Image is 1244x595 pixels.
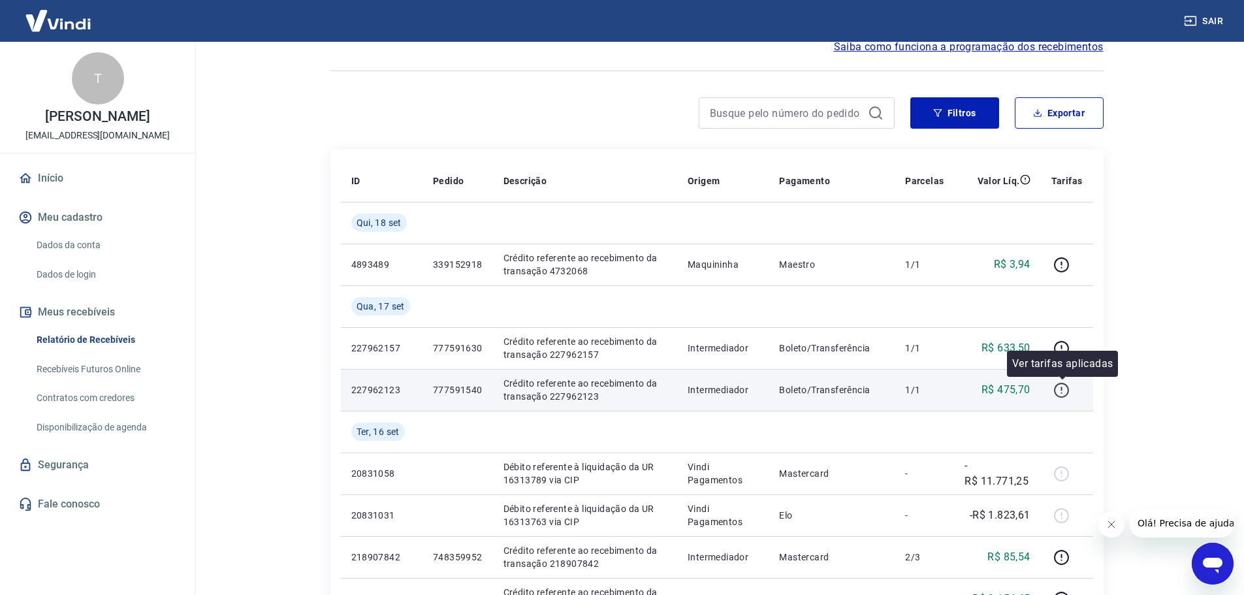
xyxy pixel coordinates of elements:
[834,39,1104,55] a: Saiba como funciona a programação dos recebimentos
[688,460,758,487] p: Vindi Pagamentos
[779,551,884,564] p: Mastercard
[981,340,1030,356] p: R$ 633,50
[905,174,944,187] p: Parcelas
[905,509,944,522] p: -
[16,203,180,232] button: Meu cadastro
[905,342,944,355] p: 1/1
[503,544,667,570] p: Crédito referente ao recebimento da transação 218907842
[688,258,758,271] p: Maquininha
[503,460,667,487] p: Débito referente à liquidação da UR 16313789 via CIP
[710,103,863,123] input: Busque pelo número do pedido
[45,110,150,123] p: [PERSON_NAME]
[779,258,884,271] p: Maestro
[31,385,180,411] a: Contratos com credores
[981,382,1030,398] p: R$ 475,70
[1098,511,1124,538] iframe: Fechar mensagem
[1051,174,1083,187] p: Tarifas
[987,549,1030,565] p: R$ 85,54
[503,377,667,403] p: Crédito referente ao recebimento da transação 227962123
[16,164,180,193] a: Início
[16,451,180,479] a: Segurança
[1130,509,1234,538] iframe: Mensagem da empresa
[779,509,884,522] p: Elo
[357,425,400,438] span: Ter, 16 set
[16,490,180,519] a: Fale conosco
[905,383,944,396] p: 1/1
[72,52,124,105] div: T
[351,509,412,522] p: 20831031
[1181,9,1228,33] button: Sair
[1192,543,1234,585] iframe: Botão para abrir a janela de mensagens
[970,507,1030,523] p: -R$ 1.823,61
[351,383,412,396] p: 227962123
[779,342,884,355] p: Boleto/Transferência
[688,383,758,396] p: Intermediador
[31,232,180,259] a: Dados da conta
[16,1,101,40] img: Vindi
[779,467,884,480] p: Mastercard
[503,335,667,361] p: Crédito referente ao recebimento da transação 227962157
[25,129,170,142] p: [EMAIL_ADDRESS][DOMAIN_NAME]
[31,327,180,353] a: Relatório de Recebíveis
[688,551,758,564] p: Intermediador
[433,342,483,355] p: 777591630
[905,467,944,480] p: -
[351,258,412,271] p: 4893489
[351,551,412,564] p: 218907842
[433,174,464,187] p: Pedido
[8,9,110,20] span: Olá! Precisa de ajuda?
[503,174,547,187] p: Descrição
[910,97,999,129] button: Filtros
[31,261,180,288] a: Dados de login
[1015,97,1104,129] button: Exportar
[1012,356,1113,372] p: Ver tarifas aplicadas
[433,258,483,271] p: 339152918
[978,174,1020,187] p: Valor Líq.
[905,551,944,564] p: 2/3
[433,383,483,396] p: 777591540
[351,467,412,480] p: 20831058
[31,414,180,441] a: Disponibilização de agenda
[31,356,180,383] a: Recebíveis Futuros Online
[357,216,402,229] span: Qui, 18 set
[965,458,1030,489] p: -R$ 11.771,25
[688,342,758,355] p: Intermediador
[503,502,667,528] p: Débito referente à liquidação da UR 16313763 via CIP
[357,300,405,313] span: Qua, 17 set
[994,257,1030,272] p: R$ 3,94
[905,258,944,271] p: 1/1
[351,342,412,355] p: 227962157
[16,298,180,327] button: Meus recebíveis
[503,251,667,278] p: Crédito referente ao recebimento da transação 4732068
[688,502,758,528] p: Vindi Pagamentos
[779,383,884,396] p: Boleto/Transferência
[779,174,830,187] p: Pagamento
[351,174,360,187] p: ID
[433,551,483,564] p: 748359952
[688,174,720,187] p: Origem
